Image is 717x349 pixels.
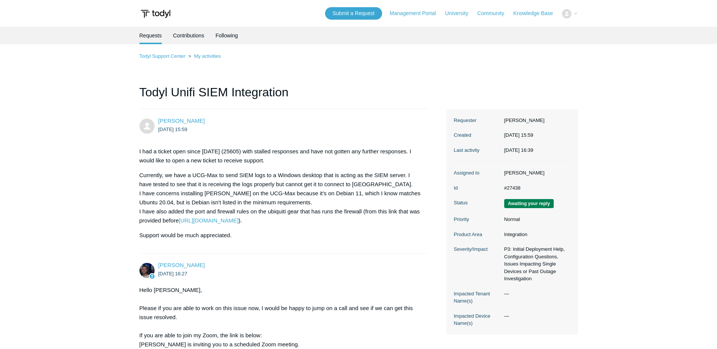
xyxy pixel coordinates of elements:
h1: Todyl Unifi SIEM Integration [139,83,429,109]
a: Todyl Support Center [139,53,186,59]
dd: — [500,312,570,320]
dt: Severity/Impact [454,246,500,253]
dd: [PERSON_NAME] [500,117,570,124]
dt: Impacted Tenant Name(s) [454,290,500,305]
dt: Impacted Device Name(s) [454,312,500,327]
dt: Product Area [454,231,500,238]
li: Requests [139,27,162,44]
span: We are waiting for you to respond [504,199,554,208]
a: [URL][DOMAIN_NAME] [179,217,238,224]
span: Connor Davis [158,262,205,268]
dt: Assigned to [454,169,500,177]
dt: Last activity [454,147,500,154]
dt: Id [454,184,500,192]
time: 2025-08-14T16:27:06Z [158,271,187,276]
dd: Integration [500,231,570,238]
span: Rick Sunwoo [158,117,205,124]
a: University [445,9,475,17]
a: Community [477,9,512,17]
time: 2025-08-14T16:39:38+00:00 [504,147,533,153]
time: 2025-08-14T15:59:49+00:00 [504,132,533,138]
img: Todyl Support Center Help Center home page [139,7,172,21]
a: [PERSON_NAME] [158,262,205,268]
dd: Normal [500,216,570,223]
p: I had a ticket open since [DATE] (25605) with stalled responses and have not gotten any further r... [139,147,421,165]
dt: Status [454,199,500,207]
dd: P3: Initial Deployment Help, Configuration Questions, Issues Impacting Single Devices or Past Out... [500,246,570,283]
dd: — [500,290,570,298]
li: Todyl Support Center [139,53,187,59]
p: Currently, we have a UCG-Max to send SIEM logs to a Windows desktop that is acting as the SIEM se... [139,171,421,225]
a: Submit a Request [325,7,382,20]
a: Contributions [173,27,204,44]
a: Management Portal [390,9,443,17]
li: My activities [187,53,221,59]
dd: #27438 [500,184,570,192]
a: [PERSON_NAME] [158,117,205,124]
a: My activities [194,53,221,59]
dt: Priority [454,216,500,223]
p: Support would be much appreciated. [139,231,421,240]
dd: [PERSON_NAME] [500,169,570,177]
a: Knowledge Base [513,9,561,17]
a: Following [215,27,238,44]
time: 2025-08-14T15:59:49Z [158,127,187,132]
dt: Requester [454,117,500,124]
dt: Created [454,131,500,139]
